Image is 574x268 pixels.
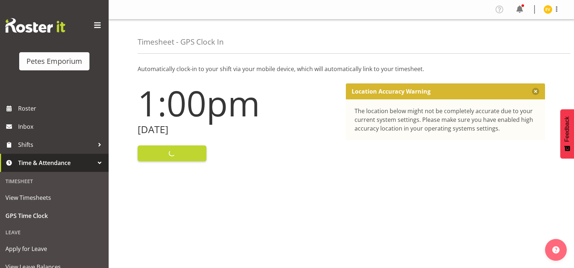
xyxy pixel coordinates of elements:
[2,207,107,225] a: GPS Time Clock
[18,139,94,150] span: Shifts
[138,65,545,73] p: Automatically clock-in to your shift via your mobile device, which will automatically link to you...
[352,88,431,95] p: Location Accuracy Warning
[18,103,105,114] span: Roster
[2,225,107,240] div: Leave
[5,243,103,254] span: Apply for Leave
[138,38,224,46] h4: Timesheet - GPS Clock In
[5,18,65,33] img: Rosterit website logo
[355,107,537,133] div: The location below might not be completely accurate due to your current system settings. Please m...
[138,124,337,135] h2: [DATE]
[18,157,94,168] span: Time & Attendance
[564,116,570,142] span: Feedback
[5,210,103,221] span: GPS Time Clock
[544,5,552,14] img: eva-vailini10223.jpg
[26,56,82,67] div: Petes Emporium
[560,109,574,158] button: Feedback - Show survey
[18,121,105,132] span: Inbox
[2,240,107,258] a: Apply for Leave
[532,88,539,95] button: Close message
[2,189,107,207] a: View Timesheets
[552,246,560,253] img: help-xxl-2.png
[2,174,107,189] div: Timesheet
[5,192,103,203] span: View Timesheets
[138,83,337,123] h1: 1:00pm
